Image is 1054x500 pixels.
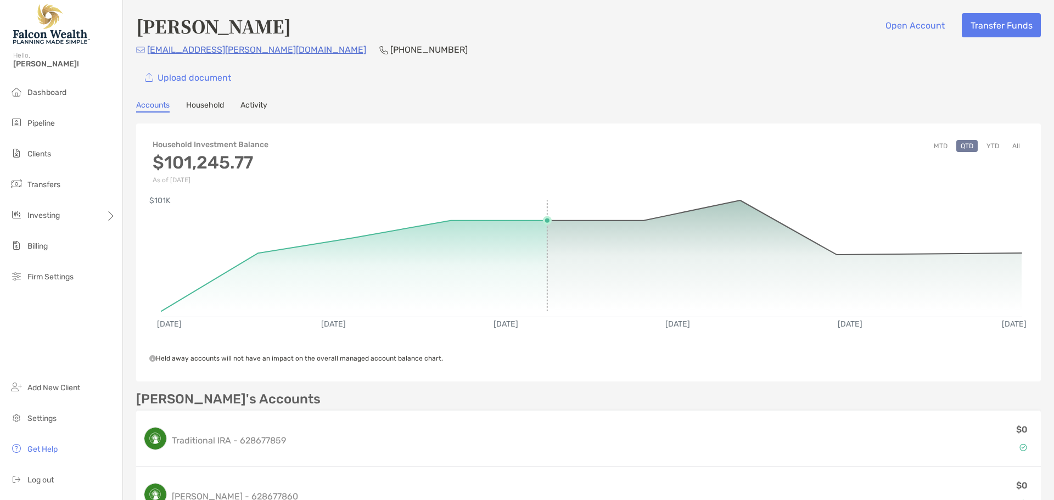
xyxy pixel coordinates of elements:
[27,88,66,97] span: Dashboard
[27,149,51,159] span: Clients
[956,140,978,152] button: QTD
[157,319,182,329] text: [DATE]
[665,319,690,329] text: [DATE]
[10,411,23,424] img: settings icon
[10,269,23,283] img: firm-settings icon
[153,152,268,173] h3: $101,245.77
[27,211,60,220] span: Investing
[27,414,57,423] span: Settings
[153,176,268,184] p: As of [DATE]
[10,442,23,455] img: get-help icon
[136,13,291,38] h4: [PERSON_NAME]
[1002,319,1027,329] text: [DATE]
[136,65,239,89] a: Upload document
[494,319,518,329] text: [DATE]
[10,116,23,129] img: pipeline icon
[1008,140,1024,152] button: All
[962,13,1041,37] button: Transfer Funds
[321,319,346,329] text: [DATE]
[186,100,224,113] a: Household
[27,475,54,485] span: Log out
[149,196,171,205] text: $101K
[10,147,23,160] img: clients icon
[838,319,862,329] text: [DATE]
[153,140,268,149] h4: Household Investment Balance
[147,43,366,57] p: [EMAIL_ADDRESS][PERSON_NAME][DOMAIN_NAME]
[10,380,23,394] img: add_new_client icon
[877,13,953,37] button: Open Account
[27,383,80,392] span: Add New Client
[10,473,23,486] img: logout icon
[982,140,1003,152] button: YTD
[929,140,952,152] button: MTD
[27,180,60,189] span: Transfers
[27,445,58,454] span: Get Help
[27,272,74,282] span: Firm Settings
[136,47,145,53] img: Email Icon
[1016,479,1028,492] p: $0
[10,85,23,98] img: dashboard icon
[10,239,23,252] img: billing icon
[27,241,48,251] span: Billing
[390,43,468,57] p: [PHONE_NUMBER]
[27,119,55,128] span: Pipeline
[136,100,170,113] a: Accounts
[10,177,23,190] img: transfers icon
[193,176,200,184] img: Performance Info
[13,59,116,69] span: [PERSON_NAME]!
[145,73,153,82] img: button icon
[172,434,286,447] p: Traditional IRA - 628677859
[149,355,443,362] span: Held away accounts will not have an impact on the overall managed account balance chart.
[1016,423,1028,436] p: $0
[240,100,267,113] a: Activity
[144,428,166,450] img: logo account
[10,208,23,221] img: investing icon
[13,4,90,44] img: Falcon Wealth Planning Logo
[1019,443,1027,451] img: Account Status icon
[379,46,388,54] img: Phone Icon
[136,392,321,406] p: [PERSON_NAME]'s Accounts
